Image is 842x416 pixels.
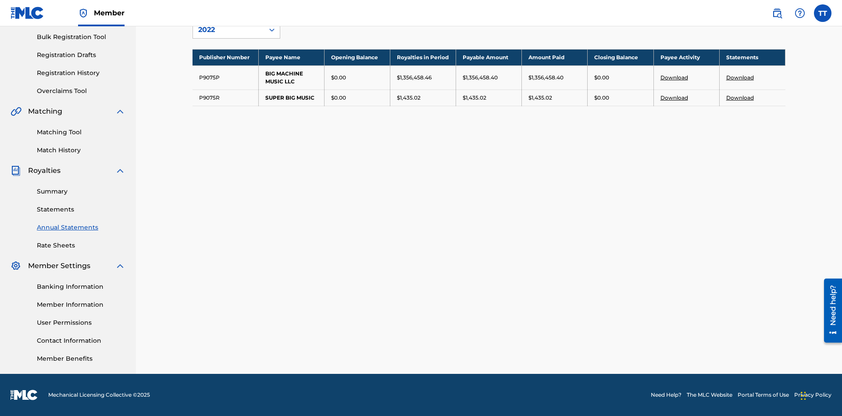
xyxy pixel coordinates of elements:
a: Annual Statements [37,223,125,232]
p: $0.00 [594,94,609,102]
img: help [795,8,805,18]
a: Public Search [768,4,786,22]
a: The MLC Website [687,391,732,399]
a: Matching Tool [37,128,125,137]
p: $1,435.02 [528,94,552,102]
td: SUPER BIG MUSIC [258,90,324,106]
th: Payable Amount [456,49,522,65]
img: expand [115,261,125,271]
a: Overclaims Tool [37,86,125,96]
div: User Menu [814,4,831,22]
th: Statements [719,49,785,65]
div: Drag [801,383,806,409]
p: $1,356,458.46 [397,74,432,82]
img: Royalties [11,165,21,176]
a: Statements [37,205,125,214]
p: $0.00 [594,74,609,82]
img: logo [11,390,38,400]
span: Royalties [28,165,61,176]
iframe: Chat Widget [798,374,842,416]
img: MLC Logo [11,7,44,19]
th: Payee Name [258,49,324,65]
a: Match History [37,146,125,155]
a: Download [726,94,754,101]
th: Royalties in Period [390,49,456,65]
a: Privacy Policy [794,391,831,399]
div: 2022 [198,25,259,35]
img: Top Rightsholder [78,8,89,18]
p: $1,435.02 [463,94,486,102]
p: $1,435.02 [397,94,421,102]
p: $1,356,458.40 [463,74,498,82]
th: Opening Balance [324,49,390,65]
span: Member Settings [28,261,90,271]
a: User Permissions [37,318,125,327]
a: Summary [37,187,125,196]
p: $0.00 [331,74,346,82]
iframe: Resource Center [817,275,842,347]
a: Member Information [37,300,125,309]
a: Banking Information [37,282,125,291]
th: Amount Paid [522,49,588,65]
img: Matching [11,106,21,117]
a: Download [660,94,688,101]
td: P9075R [193,90,258,106]
img: Member Settings [11,261,21,271]
span: Mechanical Licensing Collective © 2025 [48,391,150,399]
a: Registration History [37,68,125,78]
p: $1,356,458.40 [528,74,564,82]
th: Payee Activity [653,49,719,65]
p: $0.00 [331,94,346,102]
td: BIG MACHINE MUSIC LLC [258,65,324,90]
a: Contact Information [37,336,125,345]
th: Closing Balance [588,49,653,65]
div: Help [791,4,809,22]
a: Rate Sheets [37,241,125,250]
img: expand [115,165,125,176]
a: Need Help? [651,391,681,399]
a: Registration Drafts [37,50,125,60]
a: Portal Terms of Use [738,391,789,399]
th: Publisher Number [193,49,258,65]
a: Bulk Registration Tool [37,32,125,42]
td: P9075P [193,65,258,90]
a: Download [660,74,688,81]
a: Member Benefits [37,354,125,363]
a: Download [726,74,754,81]
span: Matching [28,106,62,117]
img: expand [115,106,125,117]
img: search [772,8,782,18]
span: Member [94,8,125,18]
